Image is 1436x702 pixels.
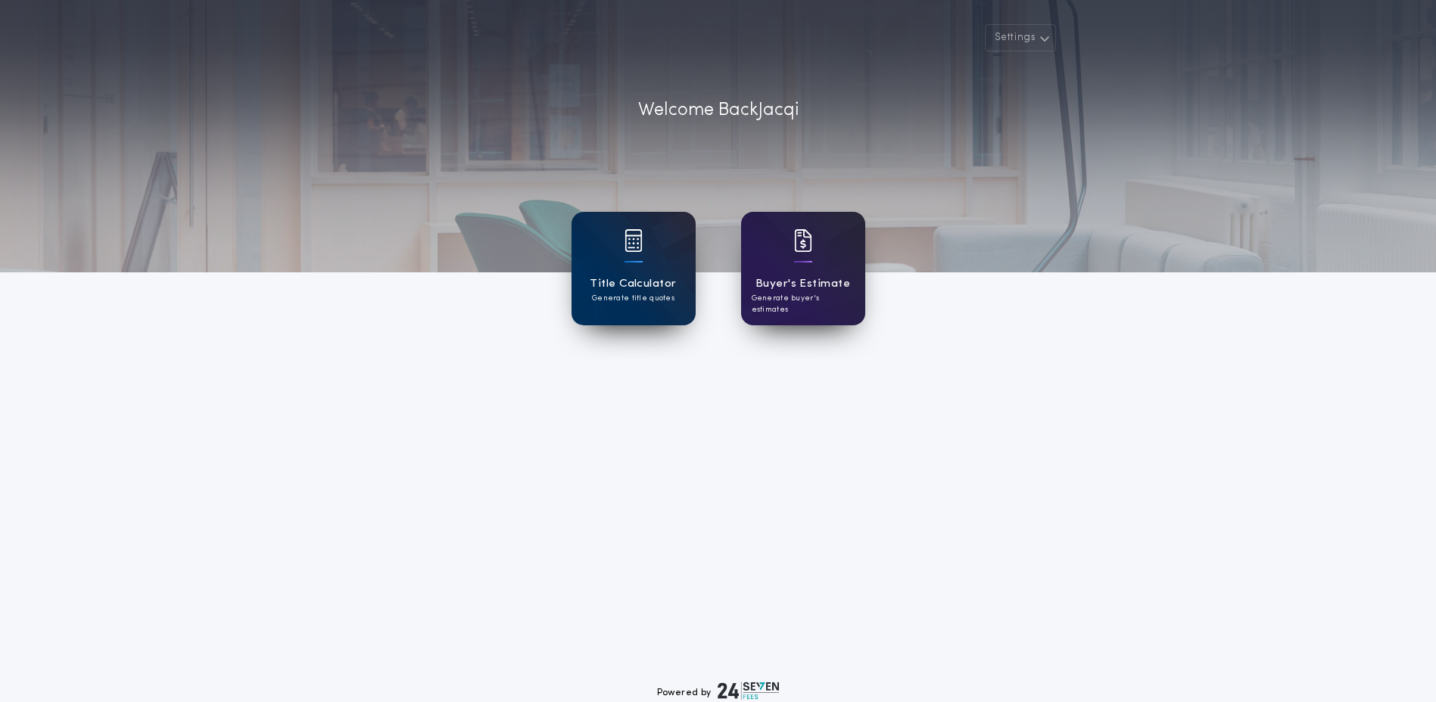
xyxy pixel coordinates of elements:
[625,229,643,252] img: card icon
[590,275,676,293] h1: Title Calculator
[755,275,850,293] h1: Buyer's Estimate
[985,24,1056,51] button: Settings
[592,293,674,304] p: Generate title quotes
[741,212,865,325] a: card iconBuyer's EstimateGenerate buyer's estimates
[794,229,812,252] img: card icon
[638,97,799,124] p: Welcome Back Jacqi
[657,682,780,700] div: Powered by
[752,293,855,315] p: Generate buyer's estimates
[572,212,696,325] a: card iconTitle CalculatorGenerate title quotes
[718,682,780,700] img: logo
